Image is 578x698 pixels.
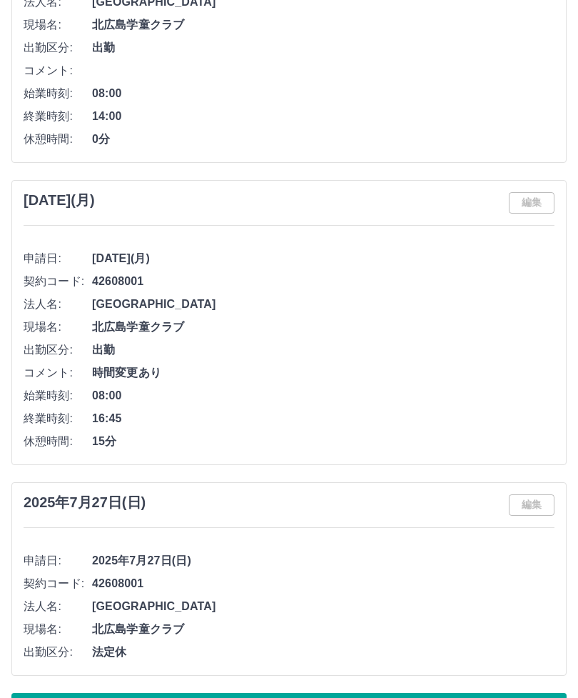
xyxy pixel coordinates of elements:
[92,85,554,102] span: 08:00
[24,598,92,615] span: 法人名:
[24,62,92,79] span: コメント:
[92,273,554,290] span: 42608001
[24,273,92,290] span: 契約コード:
[24,250,92,267] span: 申請日:
[24,575,92,592] span: 契約コード:
[92,16,554,34] span: 北広島学童クラブ
[24,131,92,148] span: 休憩時間:
[24,621,92,638] span: 現場名:
[24,192,95,209] h3: [DATE](月)
[92,319,554,336] span: 北広島学童クラブ
[92,108,554,125] span: 14:00
[92,598,554,615] span: [GEOGRAPHIC_DATA]
[92,621,554,638] span: 北広島学童クラブ
[24,387,92,404] span: 始業時刻:
[92,552,554,569] span: 2025年7月27日(日)
[92,387,554,404] span: 08:00
[24,39,92,56] span: 出勤区分:
[24,552,92,569] span: 申請日:
[24,108,92,125] span: 終業時刻:
[92,131,554,148] span: 0分
[24,341,92,359] span: 出勤区分:
[24,494,146,511] h3: 2025年7月27日(日)
[92,575,554,592] span: 42608001
[24,364,92,382] span: コメント:
[24,85,92,102] span: 始業時刻:
[92,39,554,56] span: 出勤
[92,296,554,313] span: [GEOGRAPHIC_DATA]
[92,364,554,382] span: 時間変更あり
[92,250,554,267] span: [DATE](月)
[24,319,92,336] span: 現場名:
[92,341,554,359] span: 出勤
[24,296,92,313] span: 法人名:
[24,16,92,34] span: 現場名:
[92,410,554,427] span: 16:45
[92,644,554,661] span: 法定休
[24,644,92,661] span: 出勤区分:
[92,433,554,450] span: 15分
[24,410,92,427] span: 終業時刻:
[24,433,92,450] span: 休憩時間:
